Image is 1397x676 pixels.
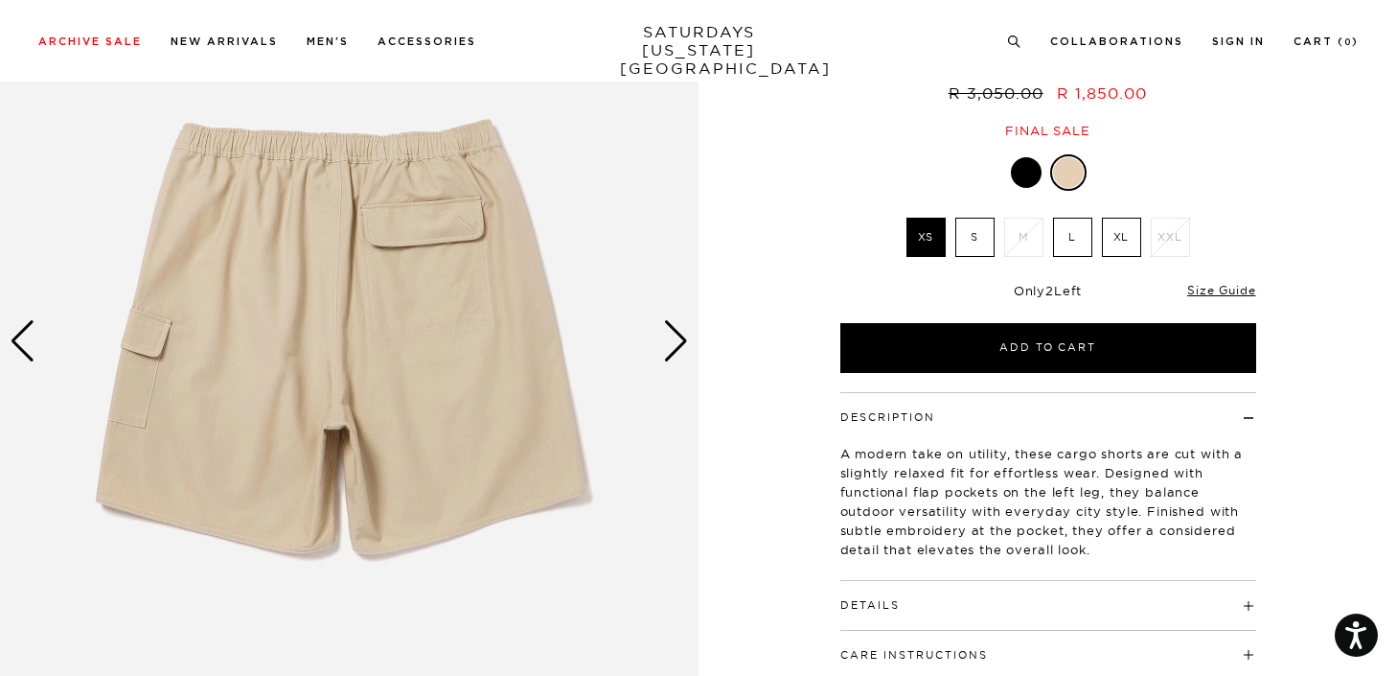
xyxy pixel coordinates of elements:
span: 2 [1045,283,1054,298]
div: Only Left [840,283,1256,299]
label: XS [906,218,946,257]
label: S [955,218,995,257]
a: SATURDAYS[US_STATE][GEOGRAPHIC_DATA] [620,23,778,78]
button: Care Instructions [840,650,988,661]
p: A modern take on utility, these cargo shorts are cut with a slightly relaxed fit for effortless w... [840,444,1256,559]
a: Accessories [378,36,476,47]
div: Final sale [837,123,1259,139]
div: Previous slide [10,320,35,362]
a: Collaborations [1050,36,1183,47]
label: L [1053,218,1092,257]
a: Archive Sale [38,36,142,47]
a: Men's [307,36,349,47]
a: Cart (0) [1294,36,1359,47]
div: Next slide [663,320,689,362]
span: R 1,850.00 [1057,83,1147,103]
a: Sign In [1212,36,1265,47]
del: R 3,050.00 [949,83,1051,103]
a: New Arrivals [171,36,278,47]
small: 0 [1344,38,1352,47]
button: Details [840,600,900,611]
button: Description [840,412,935,423]
label: XL [1102,218,1141,257]
a: Size Guide [1187,283,1255,297]
button: Add to Cart [840,323,1256,373]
